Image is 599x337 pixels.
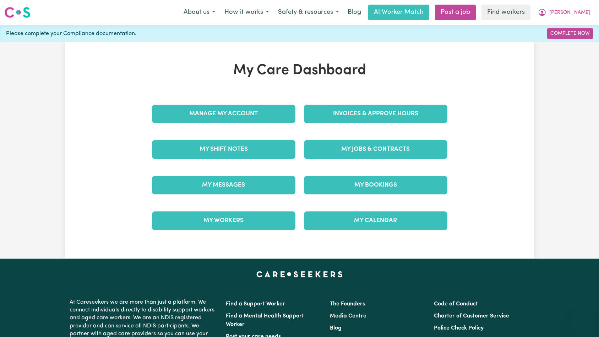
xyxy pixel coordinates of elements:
a: Police Check Policy [434,325,484,331]
a: Complete Now [547,28,593,39]
a: Find a Mental Health Support Worker [226,313,304,327]
button: About us [179,5,220,20]
a: Find workers [481,5,530,20]
button: My Account [533,5,595,20]
a: Media Centre [330,313,366,319]
a: My Workers [152,211,295,230]
a: My Jobs & Contracts [304,140,447,159]
a: Blog [343,5,365,20]
a: The Founders [330,301,365,307]
a: Careseekers logo [4,4,31,21]
a: Charter of Customer Service [434,313,509,319]
a: Manage My Account [152,105,295,123]
a: Code of Conduct [434,301,478,307]
span: [PERSON_NAME] [549,9,590,17]
a: My Bookings [304,176,447,194]
a: Careseekers home page [256,271,343,277]
a: Post a job [435,5,476,20]
a: My Calendar [304,211,447,230]
a: My Messages [152,176,295,194]
span: Please complete your Compliance documentation. [6,29,136,38]
a: AI Worker Match [368,5,429,20]
button: Safety & resources [273,5,343,20]
a: My Shift Notes [152,140,295,159]
button: How it works [220,5,273,20]
h1: My Care Dashboard [148,62,452,79]
a: Blog [330,325,342,331]
iframe: Button to launch messaging window [571,309,593,331]
img: Careseekers logo [4,6,31,19]
a: Invoices & Approve Hours [304,105,447,123]
a: Find a Support Worker [226,301,285,307]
